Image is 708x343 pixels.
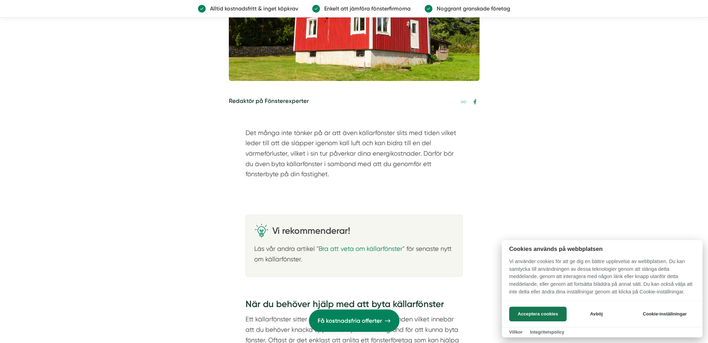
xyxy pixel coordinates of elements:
[530,329,564,335] a: Integritetspolicy
[502,246,702,252] h2: Cookies används på webbplatsen
[502,258,702,300] p: Vi använder cookies för att ge dig en bättre upplevelse av webbplatsen. Du kan samtycka till anvä...
[569,307,624,321] button: Avböj
[634,307,695,321] button: Cookie-inställningar
[509,329,523,335] a: Villkor
[509,307,567,321] button: Acceptera cookies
